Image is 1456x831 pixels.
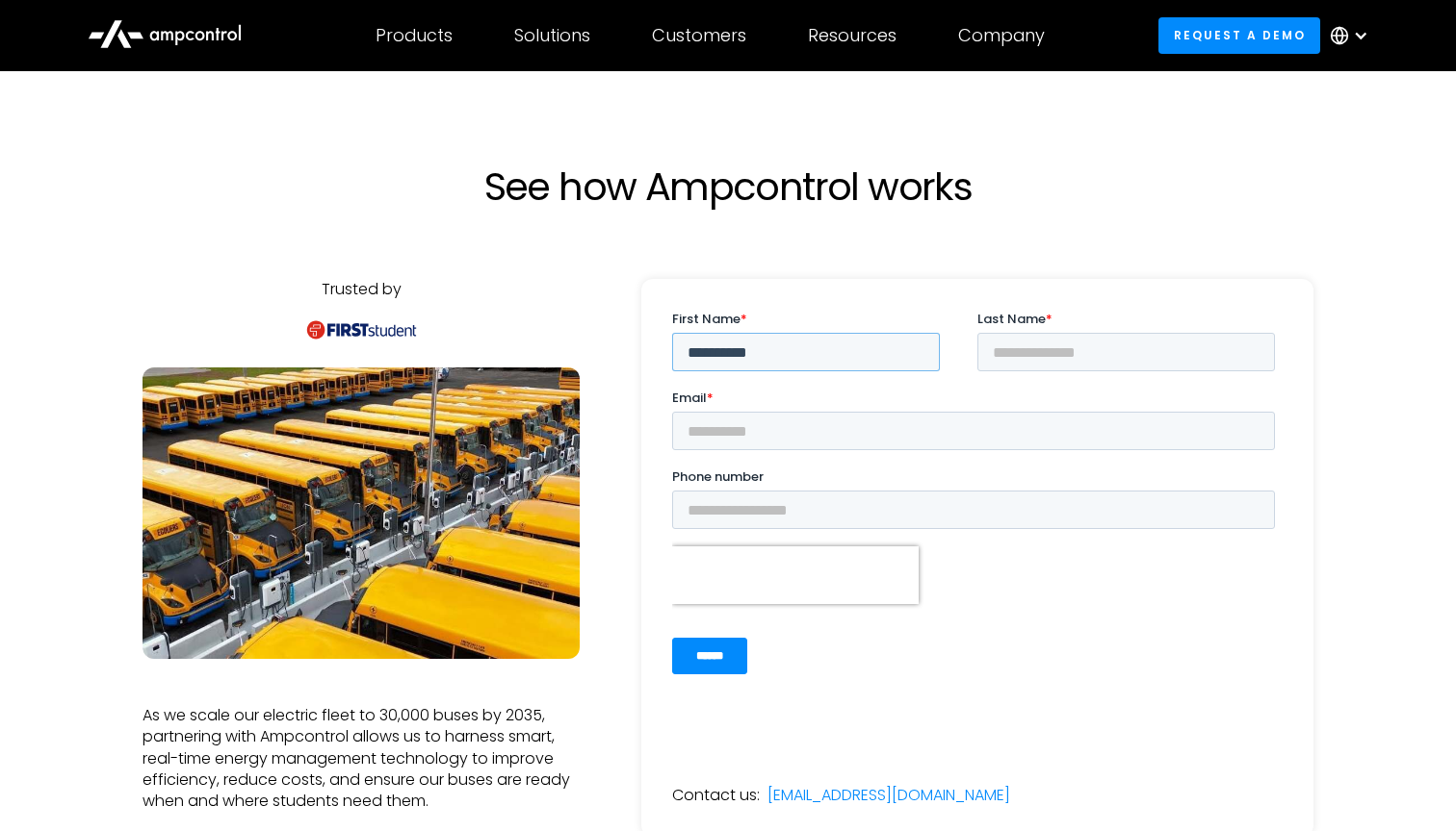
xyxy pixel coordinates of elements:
[958,25,1045,46] div: Company
[376,25,453,46] div: Products
[1158,17,1320,53] a: Request a demo
[652,25,746,46] div: Customers
[672,310,1283,708] iframe: Form 0
[514,25,590,46] div: Solutions
[767,785,1010,806] a: [EMAIL_ADDRESS][DOMAIN_NAME]
[808,25,897,46] div: Resources
[672,785,760,806] div: Contact us:
[304,164,1152,210] h1: See how Ampcontrol works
